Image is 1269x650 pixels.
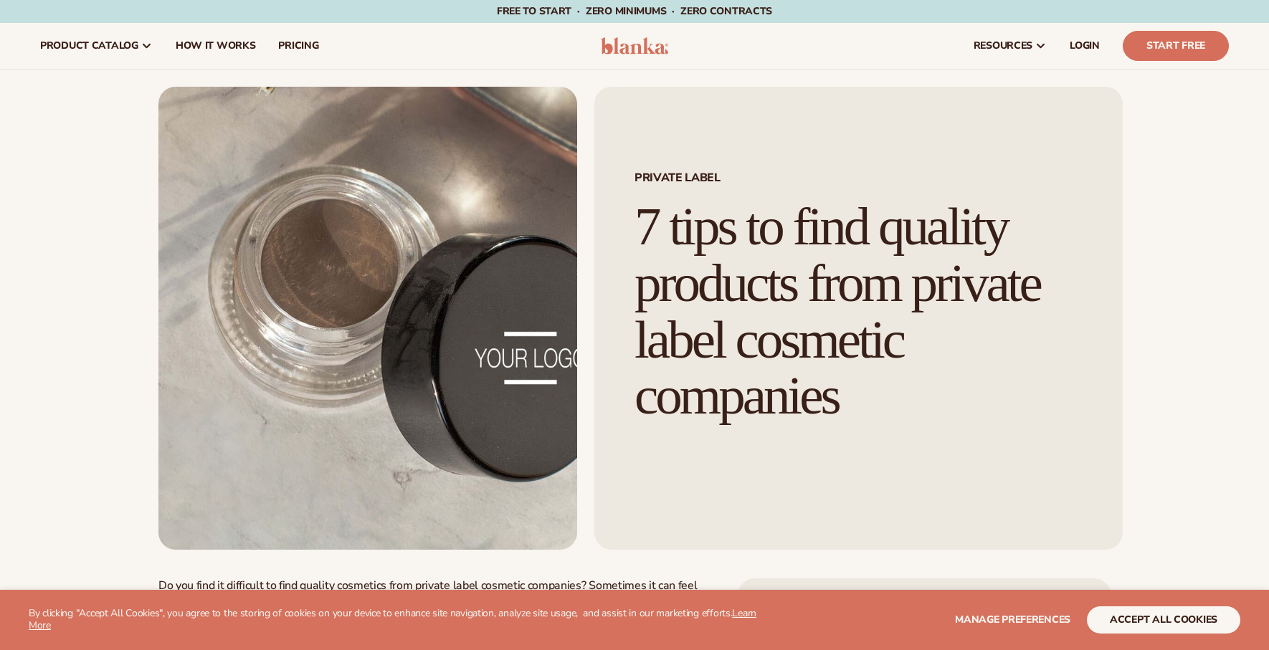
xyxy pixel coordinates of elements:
a: How It Works [164,23,267,69]
a: pricing [267,23,330,69]
button: Manage preferences [955,606,1070,634]
a: Start Free [1123,31,1229,61]
a: resources [962,23,1058,69]
span: LOGIN [1070,40,1100,52]
a: Learn More [29,606,756,632]
p: By clicking "Accept All Cookies", you agree to the storing of cookies on your device to enhance s... [29,608,764,632]
span: PRIVATE LABEL [634,172,1083,183]
a: LOGIN [1058,23,1111,69]
h1: 7 tips to find quality products from private label cosmetic companies [634,199,1083,424]
button: accept all cookies [1087,606,1240,634]
img: Close-up of a customizable beauty product jar with a sleek black lid on a marble surface, highlig... [158,87,577,550]
p: Do you find it difficult to find quality cosmetics from private label cosmetic companies? Sometim... [158,578,710,623]
span: product catalog [40,40,138,52]
span: Manage preferences [955,613,1070,626]
span: Free to start · ZERO minimums · ZERO contracts [497,4,772,18]
span: How It Works [176,40,256,52]
a: product catalog [29,23,164,69]
img: logo [601,37,669,54]
span: pricing [278,40,318,52]
span: resources [974,40,1032,52]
